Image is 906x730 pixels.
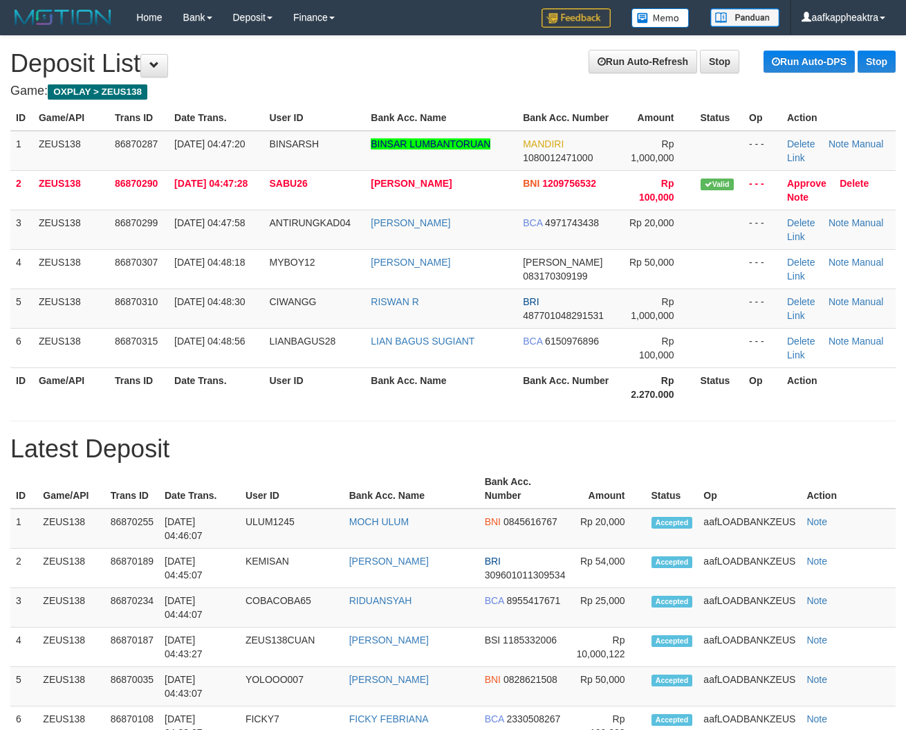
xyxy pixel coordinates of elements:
td: - - - [743,249,782,289]
span: MYBOY12 [270,257,315,268]
a: Delete [840,178,869,189]
span: BRI [485,556,501,567]
span: 86870299 [115,217,158,228]
th: Status [695,105,744,131]
a: Delete [787,336,815,347]
a: [PERSON_NAME] [371,257,450,268]
img: panduan.png [710,8,779,27]
h1: Deposit List [10,50,896,77]
span: [DATE] 04:47:58 [174,217,245,228]
span: 86870287 [115,138,158,149]
td: 3 [10,210,33,249]
a: Stop [858,51,896,73]
a: Note [829,138,849,149]
td: KEMISAN [240,549,344,588]
td: 4 [10,628,37,667]
th: ID [10,105,33,131]
span: Rp 20,000 [629,217,674,228]
th: User ID [264,105,366,131]
a: Manual Link [787,296,883,321]
span: [DATE] 04:47:28 [174,178,248,189]
th: Op [743,367,782,407]
td: ZEUS138 [33,210,109,249]
span: 0845616767 [503,516,557,527]
a: RISWAN R [371,296,418,307]
span: 6150976896 [545,336,599,347]
a: Manual Link [787,257,883,282]
th: Trans ID [109,367,169,407]
a: [PERSON_NAME] [371,217,450,228]
a: Delete [787,138,815,149]
span: BNI [485,516,501,527]
td: COBACOBA65 [240,588,344,628]
td: 86870234 [105,588,159,628]
th: ID [10,367,33,407]
th: Bank Acc. Name [365,367,517,407]
a: LIAN BAGUS SUGIANT [371,336,474,347]
td: 86870189 [105,549,159,588]
td: - - - [743,289,782,328]
th: Rp 2.270.000 [618,367,694,407]
span: 1209756532 [542,178,596,189]
td: 2 [10,170,33,210]
th: Status [695,367,744,407]
td: Rp 25,000 [571,588,645,628]
span: 309601011309534 [485,569,566,581]
span: 083170309199 [523,271,587,282]
span: 487701048291531 [523,310,604,321]
a: Note [806,674,827,685]
span: 86870290 [115,178,158,189]
td: ZEUS138 [33,249,109,289]
td: [DATE] 04:44:07 [159,588,240,628]
td: YOLOOO007 [240,667,344,706]
span: Rp 1,000,000 [631,296,674,321]
a: Note [806,516,827,527]
td: aafLOADBANKZEUS [698,628,801,667]
span: [PERSON_NAME] [523,257,602,268]
a: Manual Link [787,336,883,361]
span: 8955417671 [507,595,561,606]
span: Valid transaction [701,179,734,190]
a: Run Auto-DPS [764,51,855,73]
span: BINSARSH [270,138,320,149]
th: Op [698,469,801,509]
span: BCA [523,217,542,228]
span: BNI [485,674,501,685]
span: 2330508267 [507,713,561,724]
img: Button%20Memo.svg [631,8,690,28]
th: Date Trans. [159,469,240,509]
span: Accepted [651,556,693,568]
th: Bank Acc. Number [517,105,618,131]
td: ZEUS138 [33,328,109,367]
span: Accepted [651,596,693,608]
h4: Game: [10,84,896,98]
a: [PERSON_NAME] [349,635,429,646]
td: 1 [10,509,37,549]
th: Date Trans. [169,105,264,131]
span: 86870307 [115,257,158,268]
a: Run Auto-Refresh [589,50,697,73]
th: Action [782,105,896,131]
span: [DATE] 04:48:18 [174,257,245,268]
span: 86870310 [115,296,158,307]
td: 1 [10,131,33,171]
span: 0828621508 [503,674,557,685]
th: Status [646,469,699,509]
a: Note [829,217,849,228]
a: RIDUANSYAH [349,595,412,606]
th: Game/API [37,469,104,509]
span: Rp 100,000 [639,178,674,203]
td: Rp 10,000,122 [571,628,645,667]
span: BCA [523,336,542,347]
th: Action [782,367,896,407]
td: [DATE] 04:43:27 [159,628,240,667]
span: LIANBAGUS28 [270,336,336,347]
a: Note [806,595,827,606]
td: ZEUS138 [33,170,109,210]
span: 86870315 [115,336,158,347]
span: MANDIRI [523,138,564,149]
td: ZEUS138 [37,509,104,549]
a: Delete [787,217,815,228]
td: - - - [743,170,782,210]
th: Action [801,469,896,509]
